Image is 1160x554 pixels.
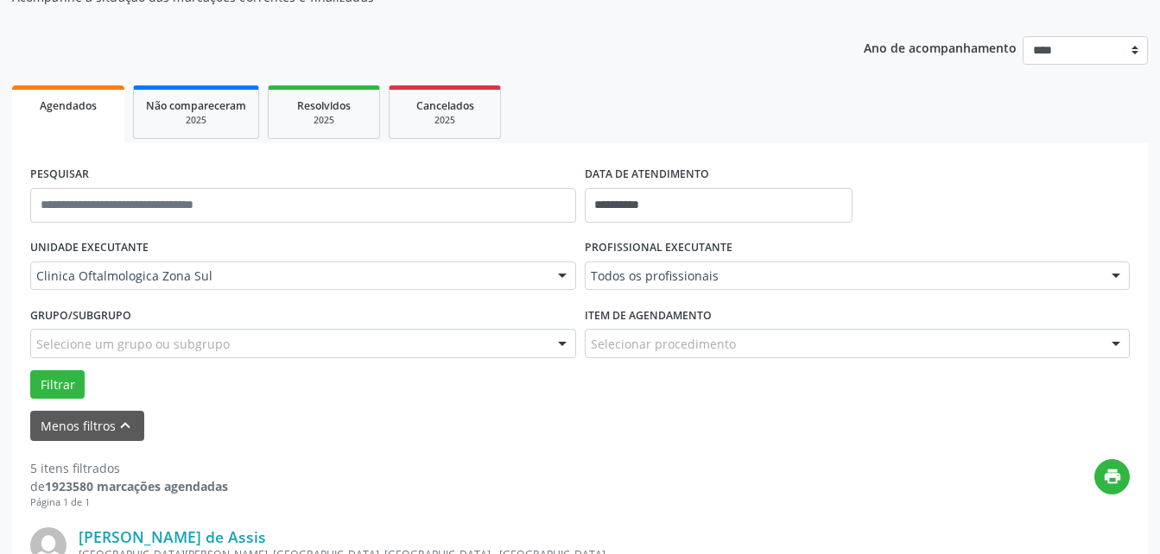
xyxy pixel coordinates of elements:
i: print [1103,467,1122,486]
div: 2025 [402,114,488,127]
label: Item de agendamento [585,302,712,329]
div: 2025 [146,114,246,127]
span: Resolvidos [297,98,351,113]
span: Agendados [40,98,97,113]
div: Página 1 de 1 [30,495,228,510]
span: Selecionar procedimento [591,335,736,353]
i: keyboard_arrow_up [116,416,135,435]
p: Ano de acompanhamento [864,36,1017,58]
button: print [1094,459,1130,494]
button: Filtrar [30,370,85,400]
div: 5 itens filtrados [30,459,228,477]
span: Não compareceram [146,98,246,113]
a: [PERSON_NAME] de Assis [79,527,266,546]
label: PROFISSIONAL EXECUTANTE [585,235,732,261]
label: UNIDADE EXECUTANTE [30,235,149,261]
button: Menos filtroskeyboard_arrow_up [30,411,144,441]
span: Todos os profissionais [591,268,1095,285]
div: 2025 [281,114,367,127]
strong: 1923580 marcações agendadas [45,478,228,494]
label: Grupo/Subgrupo [30,302,131,329]
span: Selecione um grupo ou subgrupo [36,335,230,353]
span: Clinica Oftalmologica Zona Sul [36,268,541,285]
label: DATA DE ATENDIMENTO [585,161,709,188]
div: de [30,477,228,495]
span: Cancelados [416,98,474,113]
label: PESQUISAR [30,161,89,188]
